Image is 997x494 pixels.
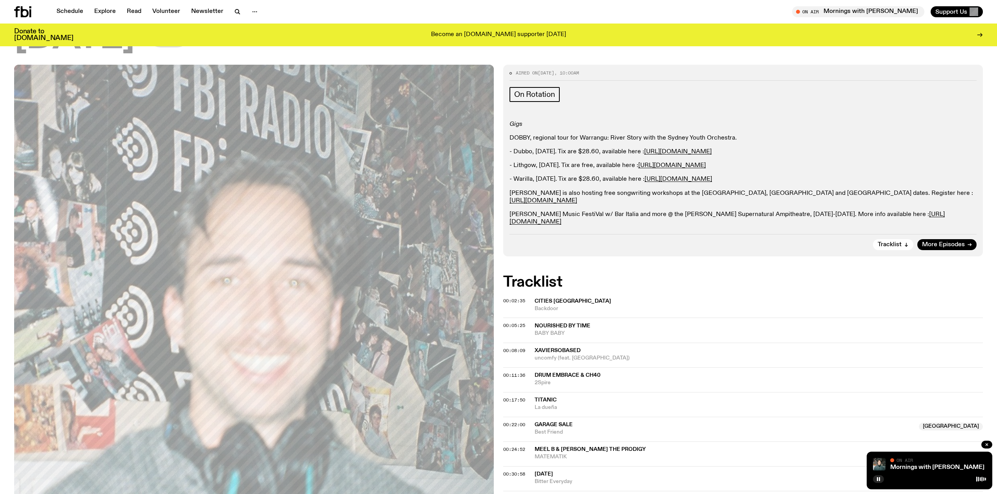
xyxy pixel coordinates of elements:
span: 00:22:00 [503,421,525,428]
span: Best Friend [535,429,914,436]
span: 00:24:52 [503,446,525,452]
button: 00:11:36 [503,373,525,378]
span: Garage Sale [535,422,573,427]
span: On Rotation [514,90,555,99]
span: [GEOGRAPHIC_DATA] [919,423,983,430]
span: MATEMATIK [535,453,983,461]
p: - Lithgow, [DATE]. Tix are free, available here : [509,162,977,169]
a: Explore [89,6,121,17]
a: More Episodes [917,239,977,250]
p: [PERSON_NAME] is also hosting free songwriting workshops at the [GEOGRAPHIC_DATA], [GEOGRAPHIC_DA... [509,190,977,205]
span: 00:02:35 [503,298,525,304]
button: On AirMornings with [PERSON_NAME] [792,6,924,17]
a: Mornings with [PERSON_NAME] [890,464,984,470]
a: Volunteer [148,6,185,17]
button: 00:17:50 [503,398,525,402]
a: [URL][DOMAIN_NAME] [638,162,706,169]
h3: Donate to [DOMAIN_NAME] [14,28,73,42]
a: [URL][DOMAIN_NAME] [644,149,712,155]
span: [DATE] [14,20,134,55]
span: 2Spire [535,379,983,387]
span: Nourished By Time [535,323,590,329]
a: Schedule [52,6,88,17]
span: 00:17:50 [503,397,525,403]
span: , 10:00am [554,70,579,76]
em: Gigs [509,121,522,127]
button: 00:05:25 [503,323,525,328]
p: Become an [DOMAIN_NAME] supporter [DATE] [431,31,566,38]
span: Bitter Everyday [535,478,983,485]
h2: Tracklist [503,275,983,289]
span: On Air [897,458,913,463]
button: 00:24:52 [503,447,525,452]
span: Backdoor [535,305,983,312]
span: 00:11:36 [503,372,525,378]
button: 00:22:00 [503,423,525,427]
a: On Rotation [509,87,560,102]
span: Tracklist [878,242,902,248]
p: DOBBY, regional tour for Warrangu: River Story with the Sydney Youth Orchestra. [509,134,977,142]
a: Read [122,6,146,17]
span: 00:08:09 [503,347,525,354]
span: Cities [GEOGRAPHIC_DATA] [535,298,611,304]
span: 00:05:25 [503,322,525,329]
span: Support Us [935,8,967,15]
a: [URL][DOMAIN_NAME] [645,176,712,182]
img: Radio presenter Ben Hansen sits in front of a wall of photos and an fbi radio sign. Film photo. B... [873,458,886,470]
a: [URL][DOMAIN_NAME] [509,198,577,204]
span: 00:30:58 [503,471,525,477]
span: [DATE] [538,70,554,76]
span: Titanic [535,397,557,403]
span: La dueña [535,404,983,411]
span: More Episodes [922,242,965,248]
span: [DATE] [535,471,553,477]
span: xaviersobased [535,348,581,353]
span: Drum Embrace & ch40 [535,372,601,378]
span: uncomfy (feat. [GEOGRAPHIC_DATA]) [535,354,983,362]
button: 00:08:09 [503,349,525,353]
p: [PERSON_NAME] Music FestiVal w/ Bar Italia and more @ the [PERSON_NAME] Supernatural Ampitheatre,... [509,211,977,226]
span: BABY BABY [535,330,983,337]
a: Newsletter [186,6,228,17]
p: - Warilla, [DATE]. Tix are $28.60, available here : [509,176,977,183]
p: - Dubbo, [DATE]. Tix are $28.60, available here : [509,148,977,156]
button: 00:02:35 [503,299,525,303]
span: Aired on [516,70,538,76]
button: Tracklist [873,239,913,250]
span: Meel B & [PERSON_NAME] The Prodigy [535,447,646,452]
button: 00:30:58 [503,472,525,476]
button: Support Us [931,6,983,17]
